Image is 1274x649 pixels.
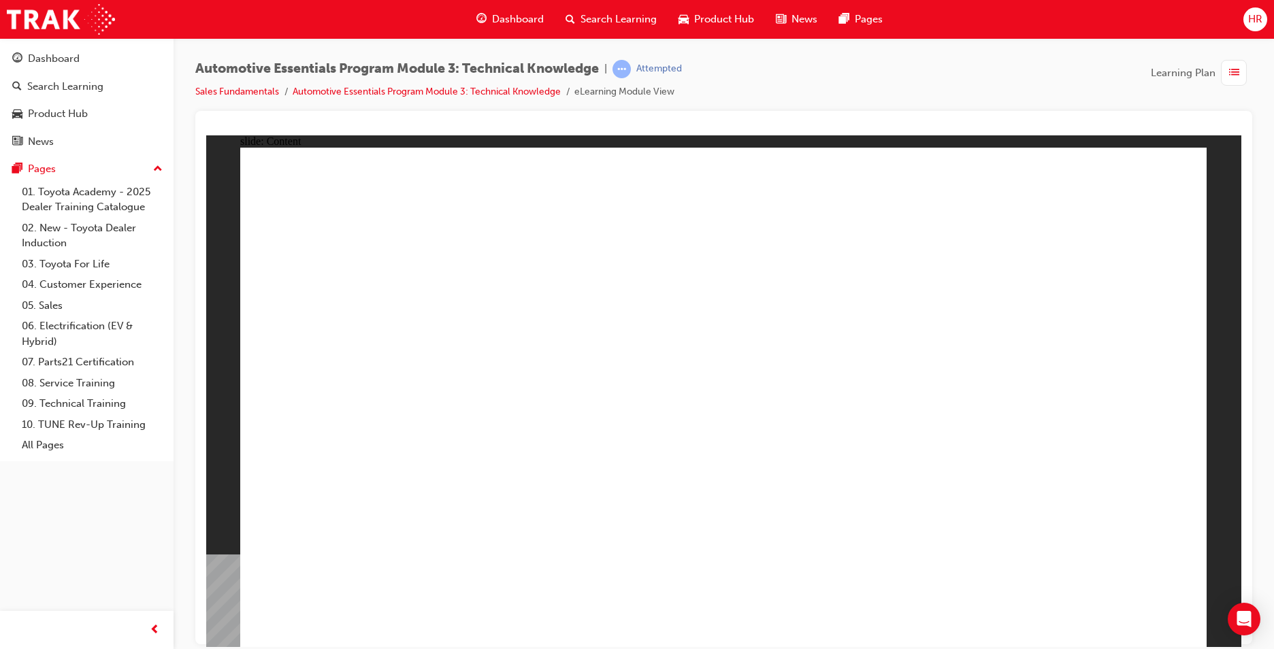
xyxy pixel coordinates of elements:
span: HR [1248,12,1262,27]
a: Sales Fundamentals [195,86,279,97]
a: 02. New - Toyota Dealer Induction [16,218,168,254]
span: pages-icon [839,11,849,28]
span: learningRecordVerb_ATTEMPT-icon [612,60,631,78]
span: news-icon [776,11,786,28]
a: guage-iconDashboard [465,5,555,33]
a: search-iconSearch Learning [555,5,668,33]
button: Pages [5,156,168,182]
a: 10. TUNE Rev-Up Training [16,414,168,435]
span: news-icon [12,136,22,148]
div: Open Intercom Messenger [1228,603,1260,635]
div: Dashboard [28,51,80,67]
img: Trak [7,4,115,35]
a: Dashboard [5,46,168,71]
span: Automotive Essentials Program Module 3: Technical Knowledge [195,61,599,77]
button: HR [1243,7,1267,31]
span: | [604,61,607,77]
a: All Pages [16,435,168,456]
div: Pages [28,161,56,177]
a: 07. Parts21 Certification [16,352,168,373]
a: 08. Service Training [16,373,168,394]
span: Dashboard [492,12,544,27]
a: News [5,129,168,154]
a: news-iconNews [765,5,828,33]
span: up-icon [153,161,163,178]
span: car-icon [679,11,689,28]
a: Automotive Essentials Program Module 3: Technical Knowledge [293,86,561,97]
div: News [28,134,54,150]
span: car-icon [12,108,22,120]
span: guage-icon [476,11,487,28]
a: 04. Customer Experience [16,274,168,295]
span: search-icon [12,81,22,93]
div: Attempted [636,63,682,76]
div: Search Learning [27,79,103,95]
a: 05. Sales [16,295,168,316]
a: 09. Technical Training [16,393,168,414]
span: list-icon [1229,65,1239,82]
a: 03. Toyota For Life [16,254,168,275]
button: DashboardSearch LearningProduct HubNews [5,44,168,156]
a: Product Hub [5,101,168,127]
div: Product Hub [28,106,88,122]
span: Learning Plan [1151,65,1215,81]
li: eLearning Module View [574,84,674,100]
span: prev-icon [150,622,160,639]
span: search-icon [566,11,575,28]
a: 01. Toyota Academy - 2025 Dealer Training Catalogue [16,182,168,218]
span: guage-icon [12,53,22,65]
span: pages-icon [12,163,22,176]
a: Search Learning [5,74,168,99]
a: pages-iconPages [828,5,894,33]
span: News [791,12,817,27]
a: car-iconProduct Hub [668,5,765,33]
span: Search Learning [581,12,657,27]
a: 06. Electrification (EV & Hybrid) [16,316,168,352]
button: Learning Plan [1151,60,1252,86]
span: Pages [855,12,883,27]
span: Product Hub [694,12,754,27]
